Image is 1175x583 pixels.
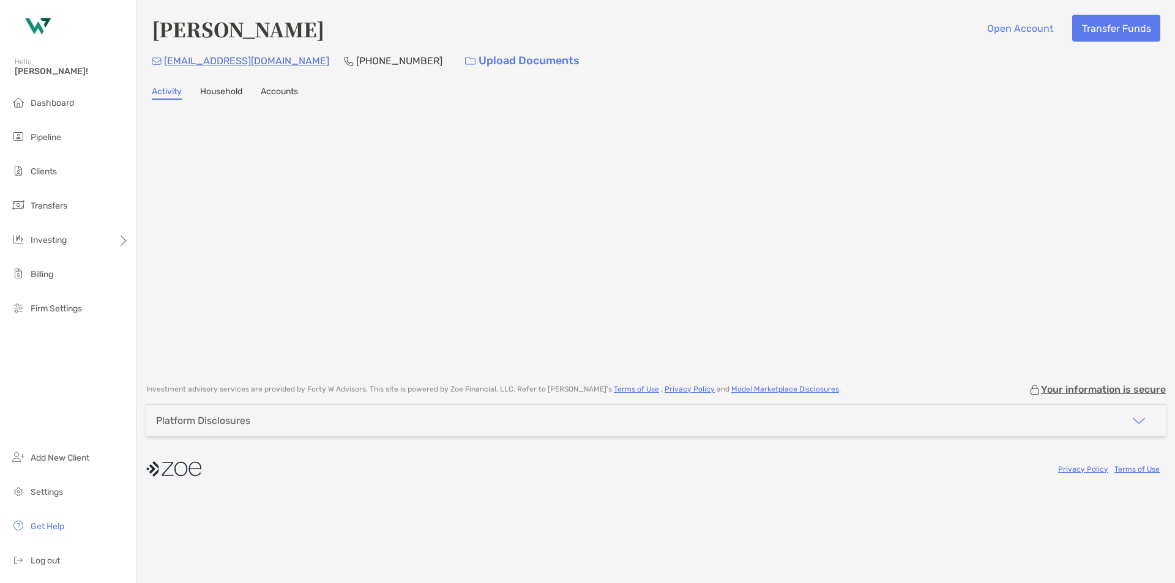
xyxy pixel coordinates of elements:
[31,453,89,463] span: Add New Client
[11,163,26,178] img: clients icon
[614,385,659,393] a: Terms of Use
[11,232,26,247] img: investing icon
[152,15,324,43] h4: [PERSON_NAME]
[152,58,162,65] img: Email Icon
[731,385,839,393] a: Model Marketplace Disclosures
[146,455,201,483] img: company logo
[31,235,67,245] span: Investing
[31,521,64,532] span: Get Help
[15,66,129,76] span: [PERSON_NAME]!
[31,132,61,143] span: Pipeline
[465,57,476,65] img: button icon
[977,15,1062,42] button: Open Account
[31,555,60,566] span: Log out
[1041,384,1166,395] p: Your information is secure
[11,95,26,110] img: dashboard icon
[31,487,63,497] span: Settings
[665,385,715,393] a: Privacy Policy
[31,303,82,314] span: Firm Settings
[344,56,354,66] img: Phone Icon
[11,552,26,567] img: logout icon
[261,86,298,100] a: Accounts
[152,86,182,100] a: Activity
[1072,15,1160,42] button: Transfer Funds
[11,129,26,144] img: pipeline icon
[1058,465,1108,473] a: Privacy Policy
[11,518,26,533] img: get-help icon
[11,300,26,315] img: firm-settings icon
[200,86,242,100] a: Household
[164,53,329,69] p: [EMAIL_ADDRESS][DOMAIN_NAME]
[356,53,442,69] p: [PHONE_NUMBER]
[31,166,57,177] span: Clients
[11,484,26,499] img: settings icon
[1114,465,1160,473] a: Terms of Use
[31,98,74,108] span: Dashboard
[11,450,26,464] img: add_new_client icon
[31,269,53,280] span: Billing
[146,385,841,394] p: Investment advisory services are provided by Forty W Advisors . This site is powered by Zoe Finan...
[11,198,26,212] img: transfers icon
[457,48,587,74] a: Upload Documents
[11,266,26,281] img: billing icon
[156,415,250,426] div: Platform Disclosures
[31,201,67,211] span: Transfers
[1132,414,1146,428] img: icon arrow
[15,5,59,49] img: Zoe Logo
